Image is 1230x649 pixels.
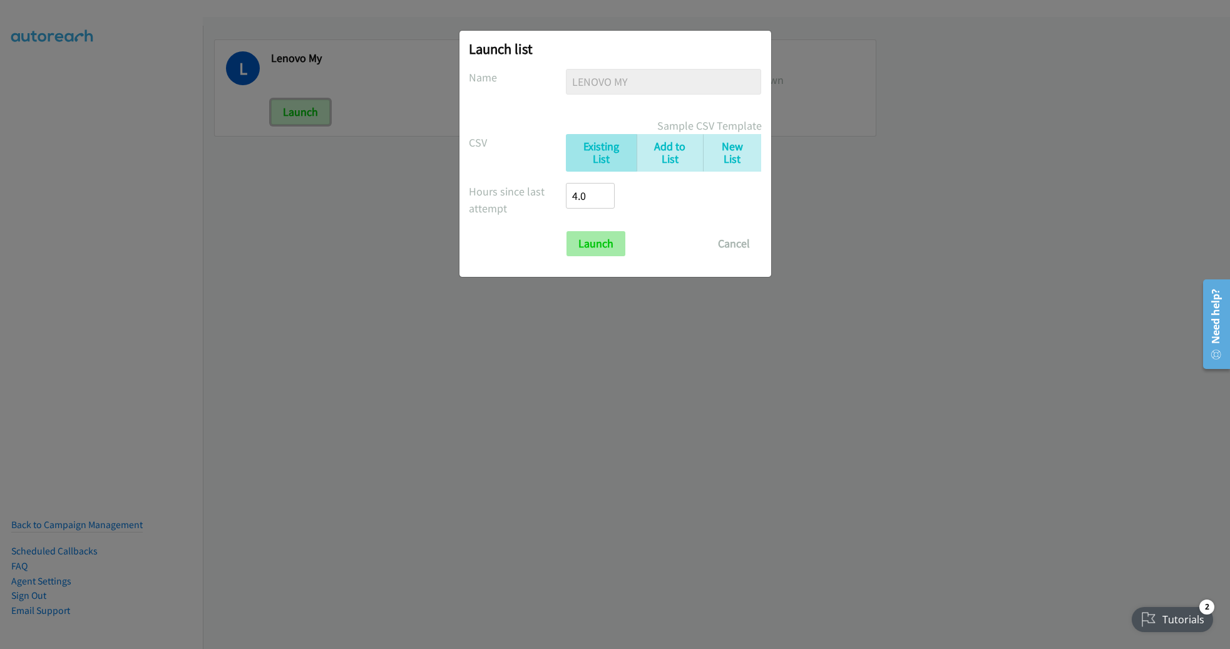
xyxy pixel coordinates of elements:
input: Launch [566,231,625,256]
label: Name [469,69,566,86]
a: Sample CSV Template [657,117,762,134]
button: Cancel [706,231,762,256]
label: Hours since last attempt [469,183,566,217]
a: Add to List [637,134,704,172]
label: CSV [469,134,566,151]
iframe: Checklist [1124,594,1221,640]
iframe: Resource Center [1194,274,1230,374]
h2: Launch list [469,40,762,58]
a: Existing List [566,134,636,172]
a: New List [703,134,761,172]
